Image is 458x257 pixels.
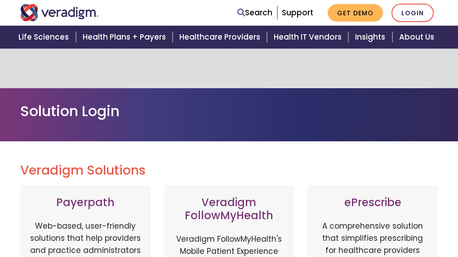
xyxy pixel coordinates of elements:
[268,26,350,49] a: Health IT Vendors
[328,4,383,22] a: Get Demo
[350,26,393,49] a: Insights
[282,7,313,18] a: Support
[174,26,268,49] a: Healthcare Providers
[237,7,272,19] a: Search
[20,163,438,178] h2: Veradigm Solutions
[20,4,99,21] img: Veradigm logo
[394,26,445,49] a: About Us
[173,196,285,222] h3: Veradigm FollowMyHealth
[391,4,434,22] a: Login
[77,26,174,49] a: Health Plans + Payers
[20,103,438,120] h1: Solution Login
[29,196,142,209] h3: Payerpath
[13,26,77,49] a: Life Sciences
[316,196,429,209] h3: ePrescribe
